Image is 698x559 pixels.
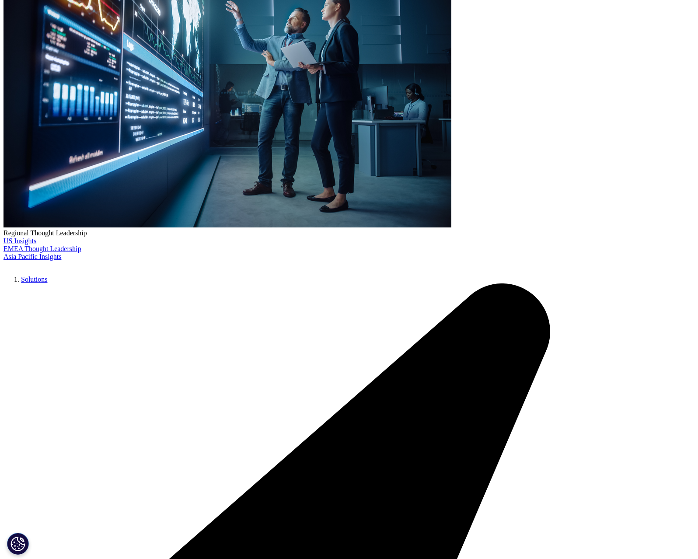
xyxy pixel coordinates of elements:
[3,237,36,245] a: US Insights
[3,253,61,260] a: Asia Pacific Insights
[3,245,81,252] a: EMEA Thought Leadership
[3,229,695,237] div: Regional Thought Leadership
[7,533,29,555] button: Cookies Settings
[21,276,47,283] a: Solutions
